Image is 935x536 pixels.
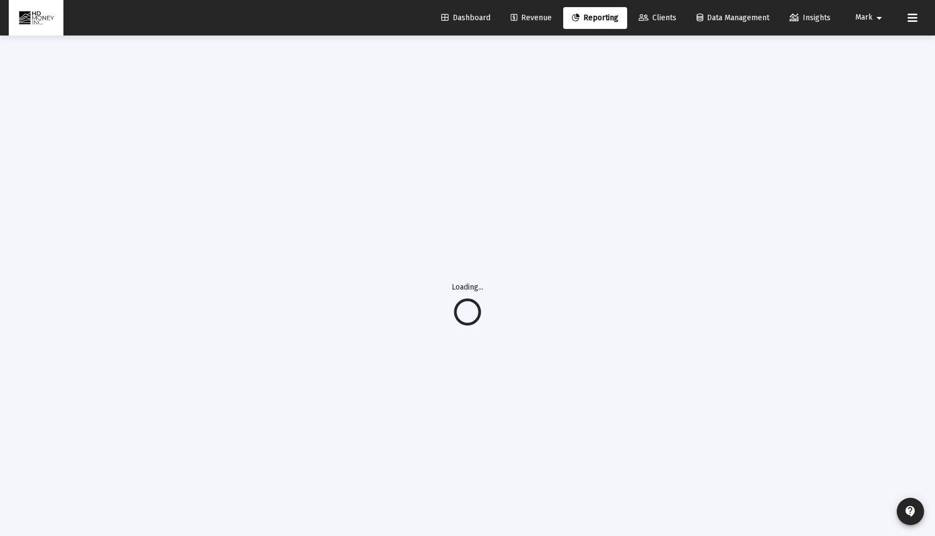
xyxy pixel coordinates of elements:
span: Data Management [697,13,769,22]
a: Reporting [563,7,627,29]
a: Insights [781,7,839,29]
mat-icon: contact_support [904,505,917,518]
a: Dashboard [433,7,499,29]
a: Revenue [502,7,560,29]
span: Mark [855,13,873,22]
span: Revenue [511,13,552,22]
span: Reporting [572,13,618,22]
button: Mark [842,7,899,28]
a: Data Management [688,7,778,29]
span: Clients [639,13,676,22]
a: Clients [630,7,685,29]
span: Dashboard [441,13,490,22]
span: Insights [790,13,831,22]
img: Dashboard [17,7,55,29]
mat-icon: arrow_drop_down [873,7,886,29]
